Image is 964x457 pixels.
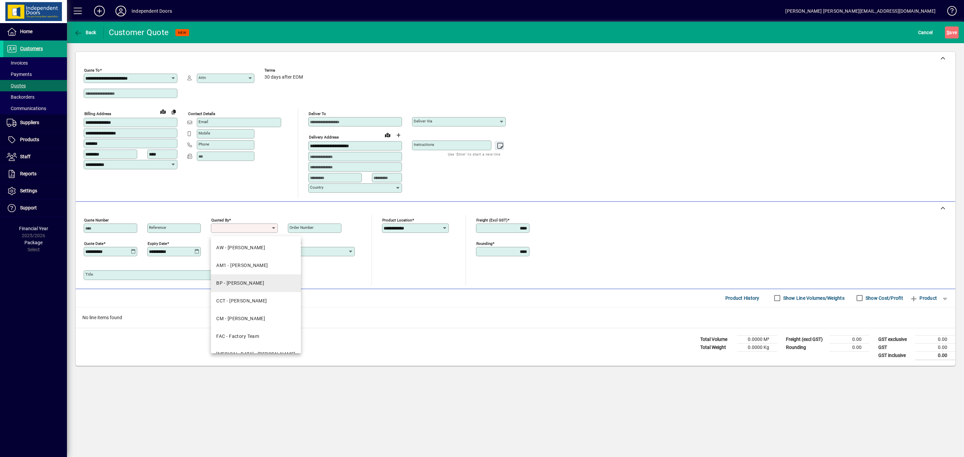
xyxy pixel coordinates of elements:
[20,205,37,210] span: Support
[198,131,210,135] mat-label: Mobile
[737,335,777,343] td: 0.0000 M³
[785,6,936,16] div: [PERSON_NAME] [PERSON_NAME][EMAIL_ADDRESS][DOMAIN_NAME]
[198,119,208,124] mat-label: Email
[393,130,404,141] button: Choose address
[110,5,132,17] button: Profile
[20,120,39,125] span: Suppliers
[829,343,870,351] td: 0.00
[7,83,26,88] span: Quotes
[3,80,67,91] a: Quotes
[24,240,43,245] span: Package
[168,106,179,117] button: Copy to Delivery address
[216,244,265,251] div: AW - [PERSON_NAME]
[915,335,955,343] td: 0.00
[3,69,67,80] a: Payments
[3,183,67,199] a: Settings
[216,351,295,358] div: [MEDICAL_DATA] - [PERSON_NAME]
[216,333,259,340] div: FAC - Factory Team
[211,257,301,274] mat-option: AM1 - Angie Mehlhopt
[3,200,67,216] a: Support
[211,310,301,328] mat-option: CM - Chris Maguire
[476,217,507,222] mat-label: Freight (excl GST)
[19,226,48,231] span: Financial Year
[916,26,935,38] button: Cancel
[149,225,166,230] mat-label: Reference
[875,343,915,351] td: GST
[7,106,46,111] span: Communications
[915,351,955,360] td: 0.00
[211,345,301,363] mat-option: HMS - Hayden Smith
[448,150,500,158] mat-hint: Use 'Enter' to start a new line
[875,351,915,360] td: GST inclusive
[20,171,36,176] span: Reports
[3,114,67,131] a: Suppliers
[7,60,28,66] span: Invoices
[476,241,492,246] mat-label: Rounding
[697,343,737,351] td: Total Weight
[84,68,100,73] mat-label: Quote To
[414,142,434,147] mat-label: Instructions
[158,106,168,117] a: View on map
[945,26,959,38] button: Save
[89,5,110,17] button: Add
[783,343,829,351] td: Rounding
[875,335,915,343] td: GST exclusive
[783,335,829,343] td: Freight (excl GST)
[20,137,39,142] span: Products
[216,262,268,269] div: AM1 - [PERSON_NAME]
[148,241,167,246] mat-label: Expiry date
[20,154,30,159] span: Staff
[216,280,264,287] div: BP - [PERSON_NAME]
[178,30,186,35] span: NEW
[211,217,229,222] mat-label: Quoted by
[264,75,303,80] span: 30 days after EOM
[382,129,393,140] a: View on map
[3,103,67,114] a: Communications
[3,23,67,40] a: Home
[737,343,777,351] td: 0.0000 Kg
[382,217,412,222] mat-label: Product location
[20,29,32,34] span: Home
[3,57,67,69] a: Invoices
[947,30,949,35] span: S
[216,297,267,304] div: CCT - [PERSON_NAME]
[84,241,103,246] mat-label: Quote date
[906,292,940,304] button: Product
[85,272,93,277] mat-label: Title
[918,27,933,38] span: Cancel
[697,335,737,343] td: Total Volume
[910,293,937,303] span: Product
[74,30,96,35] span: Back
[947,27,957,38] span: ave
[7,72,32,77] span: Payments
[132,6,172,16] div: Independent Doors
[3,166,67,182] a: Reports
[84,217,109,222] mat-label: Quote number
[942,1,956,23] a: Knowledge Base
[198,75,206,80] mat-label: Attn
[198,142,209,147] mat-label: Phone
[109,27,169,38] div: Customer Quote
[211,292,301,310] mat-option: CCT - Cassie Cameron-Tait
[3,149,67,165] a: Staff
[67,26,104,38] app-page-header-button: Back
[216,315,265,322] div: CM - [PERSON_NAME]
[725,293,759,303] span: Product History
[310,185,323,190] mat-label: Country
[20,188,37,193] span: Settings
[211,328,301,345] mat-option: FAC - Factory Team
[915,343,955,351] td: 0.00
[829,335,870,343] td: 0.00
[7,94,34,100] span: Backorders
[76,307,955,328] div: No line items found
[782,295,845,301] label: Show Line Volumes/Weights
[264,68,305,73] span: Terms
[864,295,903,301] label: Show Cost/Profit
[3,131,67,148] a: Products
[414,119,432,123] mat-label: Deliver via
[20,46,43,51] span: Customers
[3,91,67,103] a: Backorders
[211,239,301,257] mat-option: AW - Alison Worden
[290,225,314,230] mat-label: Order number
[309,111,326,116] mat-label: Deliver To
